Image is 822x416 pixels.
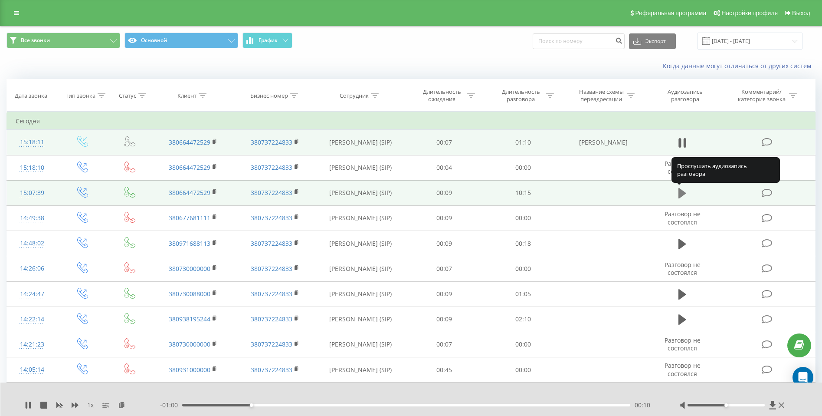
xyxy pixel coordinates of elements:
[665,336,701,352] span: Разговор не состоялся
[316,307,405,332] td: [PERSON_NAME] (SIP)
[405,332,484,357] td: 00:07
[657,88,714,103] div: Аудиозапись разговора
[169,264,210,273] a: 380730000000
[484,281,563,307] td: 01:05
[316,357,405,383] td: [PERSON_NAME] (SIP)
[405,256,484,281] td: 00:07
[160,401,182,409] span: - 01:00
[251,290,292,298] a: 380737224833
[16,336,49,353] div: 14:21:23
[316,281,405,307] td: [PERSON_NAME] (SIP)
[16,361,49,378] div: 14:05:14
[16,159,49,176] div: 15:18:10
[484,231,563,256] td: 00:18
[629,33,676,49] button: Экспорт
[169,366,210,374] a: 380931000000
[405,307,484,332] td: 00:09
[736,88,787,103] div: Комментарий/категория звонка
[405,281,484,307] td: 00:09
[484,307,563,332] td: 02:10
[251,163,292,172] a: 380737224833
[16,235,49,252] div: 14:48:02
[665,210,701,226] span: Разговор не состоялся
[16,185,49,201] div: 15:07:39
[169,163,210,172] a: 380664472529
[119,92,136,99] div: Статус
[124,33,238,48] button: Основной
[419,88,465,103] div: Длительность ожидания
[671,157,780,183] div: Прослушать аудиозапись разговора
[792,10,810,17] span: Выход
[169,239,210,248] a: 380971688113
[665,361,701,377] span: Разговор не состоялся
[484,256,563,281] td: 00:00
[251,188,292,197] a: 380737224833
[16,286,49,303] div: 14:24:47
[721,10,778,17] span: Настройки профиля
[484,130,563,155] td: 01:10
[87,401,94,409] span: 1 x
[169,340,210,348] a: 380730000000
[316,205,405,231] td: [PERSON_NAME] (SIP)
[169,290,210,298] a: 380730088000
[405,357,484,383] td: 00:45
[251,264,292,273] a: 380737224833
[405,155,484,180] td: 00:04
[251,340,292,348] a: 380737224833
[242,33,292,48] button: График
[578,88,625,103] div: Название схемы переадресации
[405,231,484,256] td: 00:09
[563,130,645,155] td: [PERSON_NAME]
[169,315,210,323] a: 380938195244
[251,214,292,222] a: 380737224833
[484,357,563,383] td: 00:00
[16,210,49,227] div: 14:49:38
[724,403,728,407] div: Accessibility label
[251,138,292,146] a: 380737224833
[405,205,484,231] td: 00:09
[15,92,47,99] div: Дата звонка
[793,367,813,388] div: Open Intercom Messenger
[316,180,405,205] td: [PERSON_NAME] (SIP)
[484,180,563,205] td: 10:15
[484,205,563,231] td: 00:00
[316,130,405,155] td: [PERSON_NAME] (SIP)
[251,239,292,248] a: 380737224833
[663,62,815,70] a: Когда данные могут отличаться от других систем
[635,401,650,409] span: 00:10
[635,10,706,17] span: Реферальная программа
[177,92,196,99] div: Клиент
[169,214,210,222] a: 380677681111
[16,311,49,328] div: 14:22:14
[405,130,484,155] td: 00:07
[405,180,484,205] td: 00:09
[249,403,253,407] div: Accessibility label
[169,188,210,197] a: 380664472529
[665,261,701,277] span: Разговор не состоялся
[65,92,95,99] div: Тип звонка
[7,33,120,48] button: Все звонки
[484,155,563,180] td: 00:00
[340,92,369,99] div: Сотрудник
[533,33,625,49] input: Поиск по номеру
[16,260,49,277] div: 14:26:06
[16,134,49,151] div: 15:18:11
[316,231,405,256] td: [PERSON_NAME] (SIP)
[169,138,210,146] a: 380664472529
[259,37,278,43] span: График
[251,366,292,374] a: 380737224833
[21,37,50,44] span: Все звонки
[316,256,405,281] td: [PERSON_NAME] (SIP)
[665,159,701,175] span: Разговор не состоялся
[250,92,288,99] div: Бизнес номер
[316,332,405,357] td: [PERSON_NAME] (SIP)
[498,88,544,103] div: Длительность разговора
[484,332,563,357] td: 00:00
[316,155,405,180] td: [PERSON_NAME] (SIP)
[251,315,292,323] a: 380737224833
[7,112,815,130] td: Сегодня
